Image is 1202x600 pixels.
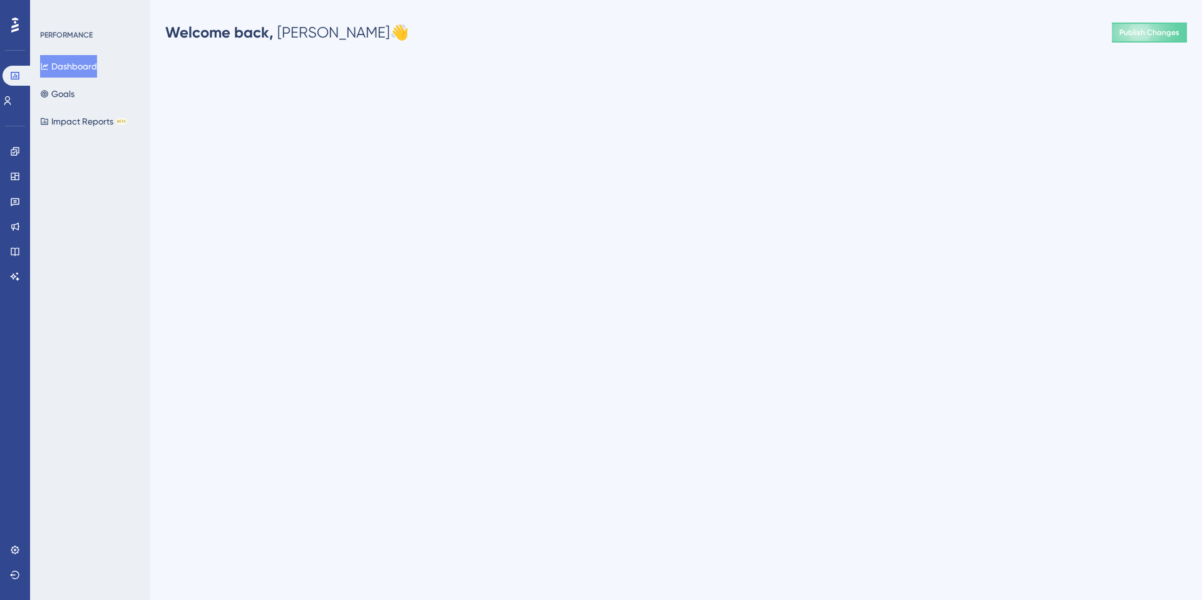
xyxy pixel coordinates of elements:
div: BETA [116,118,127,125]
button: Dashboard [40,55,97,78]
span: Publish Changes [1119,28,1179,38]
div: [PERSON_NAME] 👋 [165,23,409,43]
button: Impact ReportsBETA [40,110,127,133]
button: Publish Changes [1112,23,1187,43]
span: Welcome back, [165,23,274,41]
button: Goals [40,83,74,105]
div: PERFORMANCE [40,30,93,40]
